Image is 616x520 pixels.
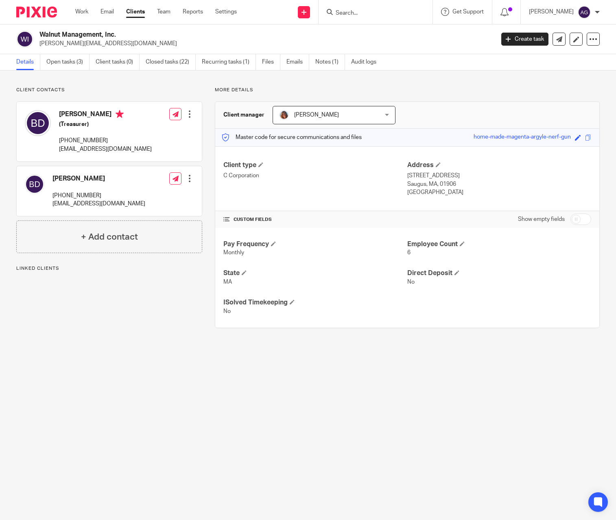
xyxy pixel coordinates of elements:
[96,54,140,70] a: Client tasks (0)
[223,240,407,249] h4: Pay Frequency
[407,279,415,285] span: No
[223,308,231,314] span: No
[223,111,264,119] h3: Client manager
[59,110,152,120] h4: [PERSON_NAME]
[221,133,362,141] p: Master code for secure communications and files
[501,33,548,46] a: Create task
[294,112,339,118] span: [PERSON_NAME]
[335,10,408,17] input: Search
[146,54,196,70] a: Closed tasks (22)
[215,87,600,93] p: More details
[474,133,571,142] div: home-made-magenta-argyle-nerf-gun
[223,161,407,170] h4: Client type
[126,8,145,16] a: Clients
[16,31,33,48] img: svg%3E
[578,6,591,19] img: svg%3E
[407,240,591,249] h4: Employee Count
[16,265,202,272] p: Linked clients
[100,8,114,16] a: Email
[81,231,138,243] h4: + Add contact
[202,54,256,70] a: Recurring tasks (1)
[315,54,345,70] a: Notes (1)
[157,8,170,16] a: Team
[223,250,244,256] span: Monthly
[279,110,289,120] img: Pam%20Photo.jpg
[52,174,145,183] h4: [PERSON_NAME]
[407,188,591,196] p: [GEOGRAPHIC_DATA]
[223,172,407,180] p: C Corporation
[262,54,280,70] a: Files
[39,40,489,48] p: [PERSON_NAME][EMAIL_ADDRESS][DOMAIN_NAME]
[351,54,382,70] a: Audit logs
[286,54,309,70] a: Emails
[16,54,40,70] a: Details
[407,161,591,170] h4: Address
[39,31,399,39] h2: Walnut Management, Inc.
[59,145,152,153] p: [EMAIL_ADDRESS][DOMAIN_NAME]
[25,110,51,136] img: svg%3E
[223,279,232,285] span: MA
[59,137,152,145] p: [PHONE_NUMBER]
[407,250,411,256] span: 6
[452,9,484,15] span: Get Support
[16,87,202,93] p: Client contacts
[52,200,145,208] p: [EMAIL_ADDRESS][DOMAIN_NAME]
[223,269,407,278] h4: State
[116,110,124,118] i: Primary
[407,180,591,188] p: Saugus, MA, 01906
[518,215,565,223] label: Show empty fields
[529,8,574,16] p: [PERSON_NAME]
[52,192,145,200] p: [PHONE_NUMBER]
[407,172,591,180] p: [STREET_ADDRESS]
[46,54,90,70] a: Open tasks (3)
[183,8,203,16] a: Reports
[59,120,152,128] h5: (Treasurer)
[223,216,407,223] h4: CUSTOM FIELDS
[215,8,237,16] a: Settings
[25,174,44,194] img: svg%3E
[16,7,57,18] img: Pixie
[407,269,591,278] h4: Direct Deposit
[75,8,88,16] a: Work
[223,298,407,307] h4: ISolved Timekeeping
